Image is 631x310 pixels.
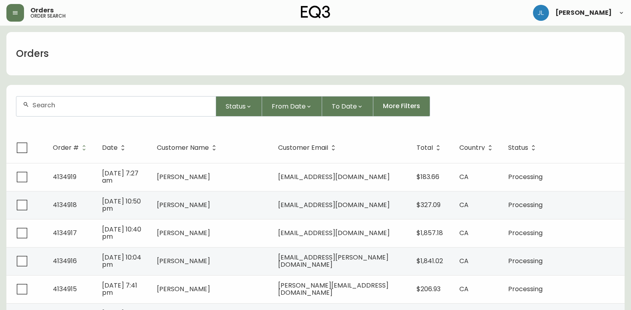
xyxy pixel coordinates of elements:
span: Processing [508,228,543,238]
span: [DATE] 10:50 pm [102,197,141,213]
span: Status [226,101,246,111]
span: [PERSON_NAME] [157,200,210,209]
span: [DATE] 7:41 pm [102,281,137,297]
span: CA [459,200,469,209]
span: [PERSON_NAME][EMAIL_ADDRESS][DOMAIN_NAME] [278,281,389,297]
span: Processing [508,172,543,181]
button: To Date [322,96,373,117]
span: CA [459,172,469,181]
span: 4134917 [53,228,77,238]
span: Status [508,145,528,150]
span: Order # [53,144,89,151]
span: [EMAIL_ADDRESS][PERSON_NAME][DOMAIN_NAME] [278,253,389,269]
span: Customer Name [157,145,209,150]
span: Customer Email [278,145,328,150]
span: 4134915 [53,284,77,294]
span: [EMAIL_ADDRESS][DOMAIN_NAME] [278,172,390,181]
span: $183.66 [417,172,439,181]
span: [DATE] 7:27 am [102,169,138,185]
span: Total [417,145,433,150]
input: Search [32,101,209,109]
button: More Filters [373,96,430,117]
img: logo [301,6,331,18]
span: Processing [508,256,543,266]
span: $327.09 [417,200,441,209]
img: 1c9c23e2a847dab86f8017579b61559c [533,5,549,21]
span: CA [459,284,469,294]
span: [PERSON_NAME] [555,10,612,16]
span: Country [459,145,485,150]
span: [DATE] 10:40 pm [102,225,141,241]
span: Date [102,144,128,151]
span: CA [459,256,469,266]
span: [DATE] 10:04 pm [102,253,141,269]
span: 4134919 [53,172,76,181]
span: Date [102,145,118,150]
span: [EMAIL_ADDRESS][DOMAIN_NAME] [278,228,390,238]
span: $206.93 [417,284,441,294]
span: Customer Email [278,144,339,151]
span: Order # [53,145,79,150]
span: More Filters [383,102,420,111]
span: Country [459,144,495,151]
span: Total [417,144,443,151]
span: [PERSON_NAME] [157,172,210,181]
span: Status [508,144,539,151]
span: Processing [508,284,543,294]
span: [EMAIL_ADDRESS][DOMAIN_NAME] [278,200,390,209]
span: [PERSON_NAME] [157,256,210,266]
span: [PERSON_NAME] [157,228,210,238]
h5: order search [30,14,66,18]
span: $1,841.02 [417,256,443,266]
span: [PERSON_NAME] [157,284,210,294]
button: Status [216,96,262,117]
span: From Date [272,101,306,111]
span: Customer Name [157,144,219,151]
span: $1,857.18 [417,228,443,238]
span: CA [459,228,469,238]
button: From Date [262,96,322,117]
span: To Date [332,101,357,111]
span: 4134916 [53,256,77,266]
h1: Orders [16,47,49,60]
span: Orders [30,7,54,14]
span: Processing [508,200,543,209]
span: 4134918 [53,200,77,209]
